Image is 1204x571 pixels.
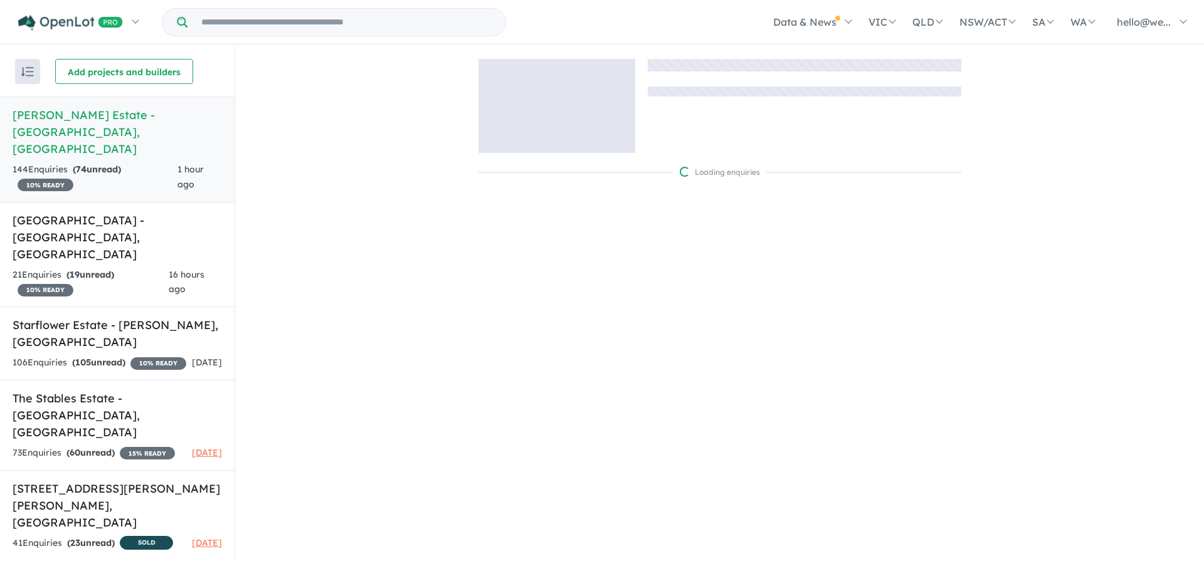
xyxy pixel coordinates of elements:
strong: ( unread) [67,537,115,548]
div: 73 Enquir ies [13,446,175,461]
span: 105 [75,357,91,368]
input: Try estate name, suburb, builder or developer [190,9,503,36]
div: Loading enquiries [680,166,760,179]
span: 60 [70,447,80,458]
h5: [GEOGRAPHIC_DATA] - [GEOGRAPHIC_DATA] , [GEOGRAPHIC_DATA] [13,212,222,263]
span: SOLD [120,536,173,550]
h5: Starflower Estate - [PERSON_NAME] , [GEOGRAPHIC_DATA] [13,317,222,350]
span: 15 % READY [120,447,175,459]
span: 19 [70,269,80,280]
img: Openlot PRO Logo White [18,15,123,31]
span: 23 [70,537,80,548]
span: 10 % READY [130,357,186,370]
span: 16 hours ago [169,269,204,295]
span: 1 hour ago [177,164,204,190]
div: 106 Enquir ies [13,355,186,370]
strong: ( unread) [73,164,121,175]
span: 10 % READY [18,284,73,296]
img: sort.svg [21,67,34,76]
div: 144 Enquir ies [13,162,177,192]
button: Add projects and builders [55,59,193,84]
span: [DATE] [192,447,222,458]
strong: ( unread) [66,447,115,458]
span: [DATE] [192,357,222,368]
strong: ( unread) [72,357,125,368]
h5: [PERSON_NAME] Estate - [GEOGRAPHIC_DATA] , [GEOGRAPHIC_DATA] [13,107,222,157]
div: 41 Enquir ies [13,536,173,552]
span: [DATE] [192,537,222,548]
h5: The Stables Estate - [GEOGRAPHIC_DATA] , [GEOGRAPHIC_DATA] [13,390,222,441]
span: hello@we... [1117,16,1171,28]
span: 74 [76,164,87,175]
div: 21 Enquir ies [13,268,169,298]
span: 10 % READY [18,179,73,191]
strong: ( unread) [66,269,114,280]
h5: [STREET_ADDRESS][PERSON_NAME][PERSON_NAME] , [GEOGRAPHIC_DATA] [13,480,222,531]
